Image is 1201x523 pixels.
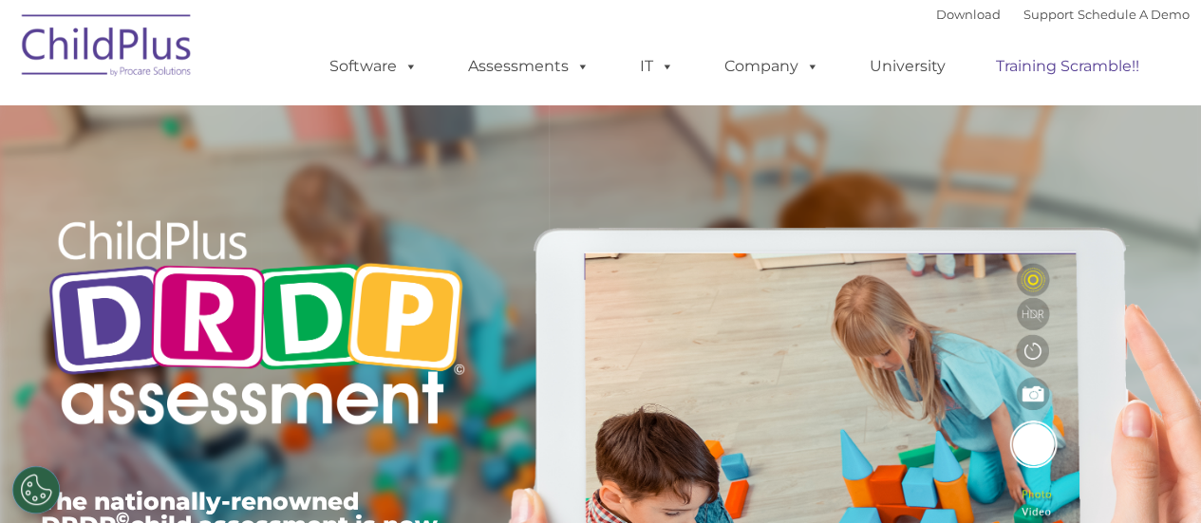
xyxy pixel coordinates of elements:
img: ChildPlus by Procare Solutions [12,1,202,96]
a: IT [621,47,693,85]
img: Copyright - DRDP Logo Light [41,195,472,457]
a: Company [705,47,838,85]
a: Support [1023,7,1074,22]
a: Software [310,47,437,85]
a: Schedule A Demo [1078,7,1190,22]
a: Assessments [449,47,609,85]
font: | [936,7,1190,22]
button: Cookies Settings [12,466,60,514]
a: Download [936,7,1001,22]
a: Training Scramble!! [977,47,1158,85]
a: University [851,47,965,85]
